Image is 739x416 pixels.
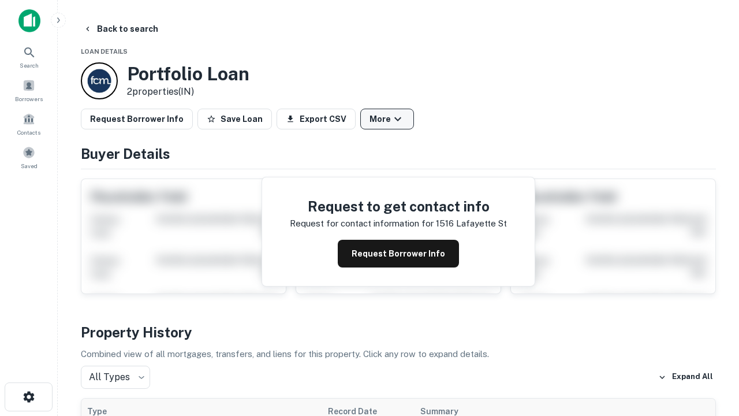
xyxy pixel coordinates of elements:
h4: Request to get contact info [290,196,507,217]
p: Combined view of all mortgages, transfers, and liens for this property. Click any row to expand d... [81,347,716,361]
span: Borrowers [15,94,43,103]
h3: Portfolio Loan [127,63,249,85]
button: Back to search [79,18,163,39]
button: Expand All [655,369,716,386]
button: Request Borrower Info [338,240,459,268]
span: Contacts [17,128,40,137]
h4: Buyer Details [81,143,716,164]
iframe: Chat Widget [681,324,739,379]
button: Request Borrower Info [81,109,193,129]
button: Export CSV [277,109,356,129]
p: 1516 lafayette st [436,217,507,231]
a: Search [3,41,54,72]
span: Saved [21,161,38,170]
a: Saved [3,142,54,173]
a: Borrowers [3,75,54,106]
img: capitalize-icon.png [18,9,40,32]
div: All Types [81,366,150,389]
h4: Property History [81,322,716,343]
p: Request for contact information for [290,217,434,231]
span: Search [20,61,39,70]
button: Save Loan [197,109,272,129]
button: More [360,109,414,129]
span: Loan Details [81,48,128,55]
a: Contacts [3,108,54,139]
p: 2 properties (IN) [127,85,249,99]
